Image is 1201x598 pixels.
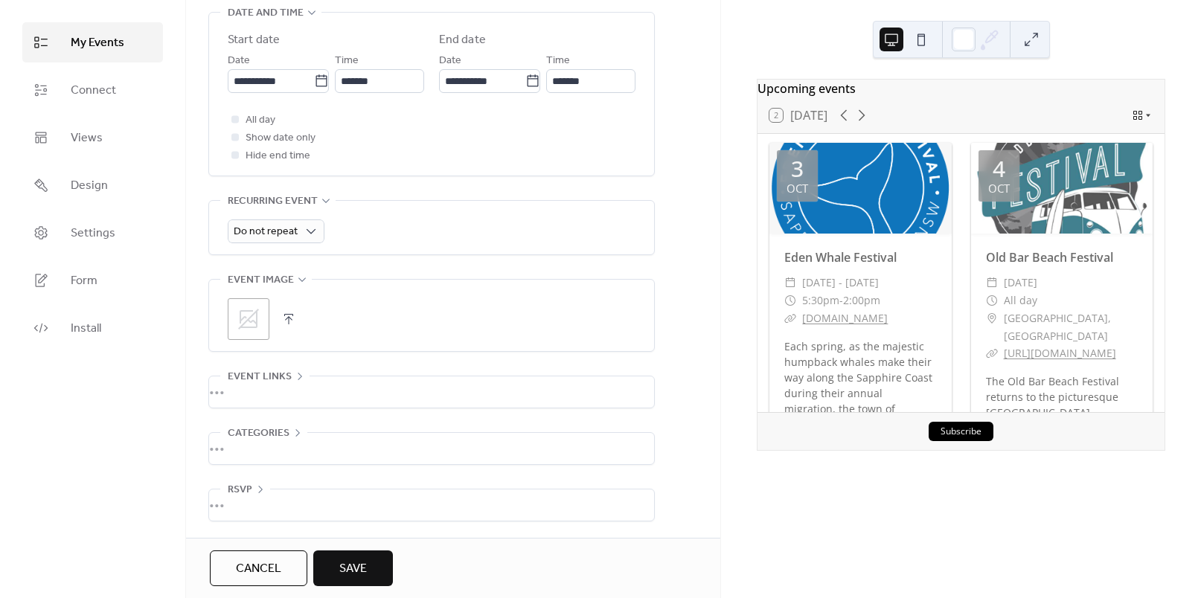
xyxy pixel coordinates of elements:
[71,129,103,147] span: Views
[784,309,796,327] div: ​
[71,177,108,195] span: Design
[228,298,269,340] div: ;
[758,80,1165,97] div: Upcoming events
[929,422,993,441] button: Subscribe
[802,292,839,309] span: 5:30pm
[791,158,804,180] div: 3
[71,225,115,242] span: Settings
[787,183,808,194] div: Oct
[246,147,310,165] span: Hide end time
[986,249,1113,266] a: Old Bar Beach Festival
[339,560,367,578] span: Save
[22,165,163,205] a: Design
[22,70,163,110] a: Connect
[228,481,252,499] span: RSVP
[1004,309,1138,345] span: [GEOGRAPHIC_DATA], [GEOGRAPHIC_DATA]
[986,274,998,292] div: ​
[209,433,654,464] div: •••
[1004,274,1037,292] span: [DATE]
[236,560,281,578] span: Cancel
[228,271,294,289] span: Event image
[228,368,292,386] span: Event links
[986,344,998,362] div: ​
[228,52,250,70] span: Date
[71,272,97,290] span: Form
[546,52,570,70] span: Time
[988,183,1010,194] div: Oct
[802,274,879,292] span: [DATE] - [DATE]
[22,213,163,253] a: Settings
[209,489,654,521] div: •••
[246,129,316,147] span: Show date only
[234,222,298,242] span: Do not repeat
[71,320,101,338] span: Install
[439,31,486,49] div: End date
[335,52,359,70] span: Time
[839,292,843,309] span: -
[784,292,796,309] div: ​
[784,249,897,266] a: Eden Whale Festival
[228,4,304,22] span: Date and time
[228,31,280,49] div: Start date
[210,550,307,586] button: Cancel
[986,309,998,327] div: ​
[228,193,318,210] span: Recurring event
[1004,292,1037,309] span: All day
[439,52,461,70] span: Date
[843,292,880,309] span: 2:00pm
[246,112,275,129] span: All day
[993,158,1005,180] div: 4
[313,550,393,586] button: Save
[22,118,163,158] a: Views
[1004,346,1116,360] a: [URL][DOMAIN_NAME]
[22,22,163,62] a: My Events
[986,292,998,309] div: ​
[784,274,796,292] div: ​
[22,308,163,348] a: Install
[71,82,116,100] span: Connect
[209,376,654,408] div: •••
[228,425,289,443] span: Categories
[71,34,124,52] span: My Events
[802,311,888,325] a: [DOMAIN_NAME]
[22,260,163,300] a: Form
